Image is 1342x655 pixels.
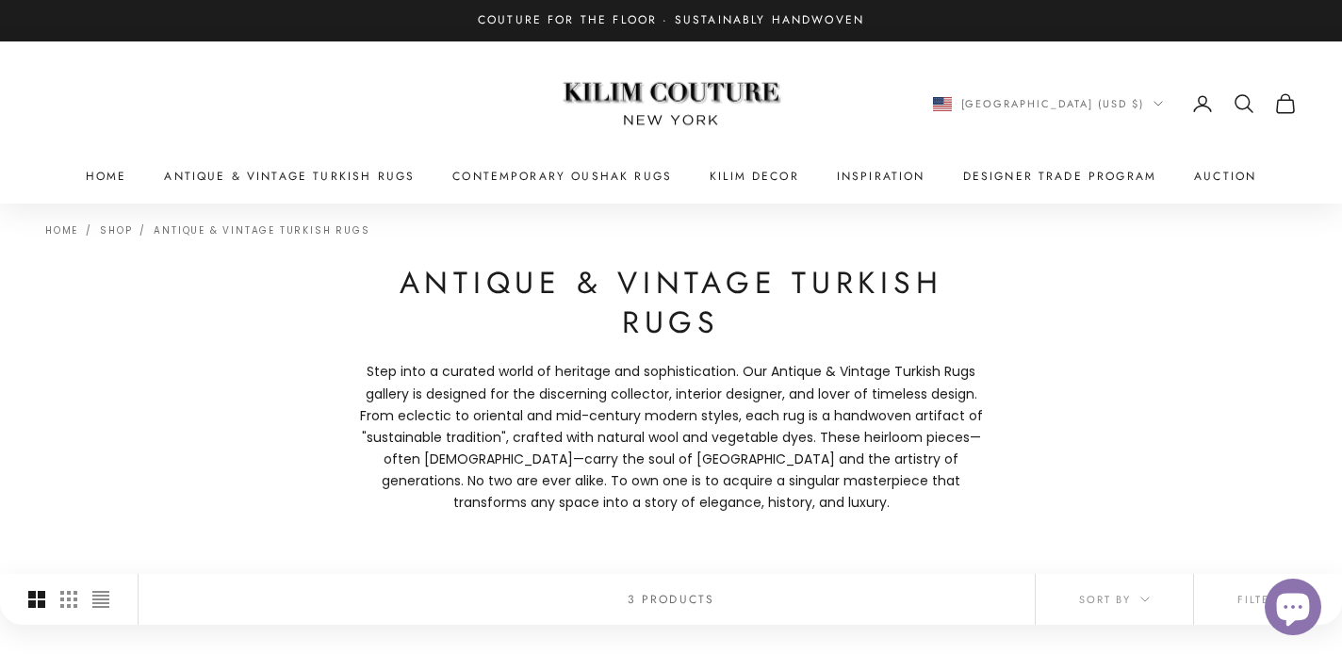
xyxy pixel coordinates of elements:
nav: Secondary navigation [933,92,1298,115]
nav: Breadcrumb [45,222,369,236]
summary: Kilim Decor [710,167,799,186]
span: Sort by [1079,591,1150,608]
p: 3 products [628,590,715,609]
button: Change country or currency [933,95,1164,112]
a: Shop [100,223,132,237]
button: Switch to smaller product images [60,574,77,625]
a: Antique & Vintage Turkish Rugs [164,167,415,186]
p: Step into a curated world of heritage and sophistication. Our Antique & Vintage Turkish Rugs gall... [351,361,991,514]
img: United States [933,97,952,111]
a: Designer Trade Program [963,167,1157,186]
button: Switch to compact product images [92,574,109,625]
h1: Antique & Vintage Turkish Rugs [351,264,991,342]
inbox-online-store-chat: Shopify online store chat [1259,579,1327,640]
p: Couture for the Floor · Sustainably Handwoven [478,11,864,30]
a: Home [86,167,127,186]
button: Filter (2) [1194,574,1342,625]
span: [GEOGRAPHIC_DATA] (USD $) [961,95,1145,112]
a: Auction [1194,167,1256,186]
nav: Primary navigation [45,167,1297,186]
button: Switch to larger product images [28,574,45,625]
button: Sort by [1036,574,1193,625]
img: Logo of Kilim Couture New York [553,59,789,149]
a: Contemporary Oushak Rugs [452,167,672,186]
a: Antique & Vintage Turkish Rugs [154,223,369,237]
a: Home [45,223,78,237]
a: Inspiration [837,167,925,186]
